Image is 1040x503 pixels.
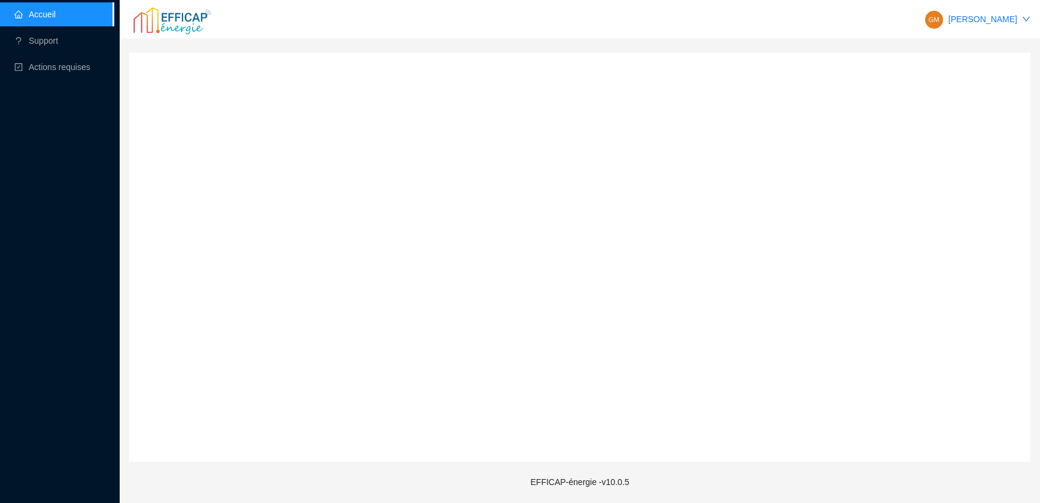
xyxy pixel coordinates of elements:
[925,11,943,29] img: 7eb17a2c022af46f375fa79fe8437359
[915,10,1040,29] button: [PERSON_NAME]
[1022,15,1030,23] span: down
[14,10,56,19] a: homeAccueil
[29,62,90,72] span: Actions requises
[531,477,630,487] span: EFFICAP-énergie - v10.0.5
[14,36,58,46] a: questionSupport
[14,63,23,71] span: check-square
[948,14,1017,24] a: [PERSON_NAME]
